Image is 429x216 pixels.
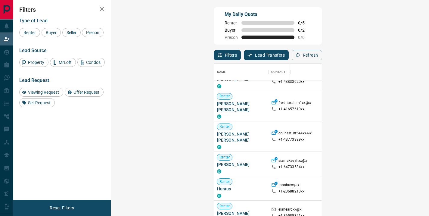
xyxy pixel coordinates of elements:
[217,169,221,174] div: condos.ca
[217,145,221,149] div: condos.ca
[65,88,104,97] div: Offer Request
[46,203,78,213] button: Reset Filters
[71,90,101,95] span: Offer Request
[57,60,74,65] span: MrLoft
[271,64,286,80] div: Contact
[225,35,238,40] span: Precon
[217,84,221,88] div: condos.ca
[217,114,221,119] div: condos.ca
[217,204,232,209] span: Renter
[26,90,61,95] span: Viewing Request
[278,79,305,84] p: +1- 43833620xx
[217,186,265,192] span: Huntus
[298,28,311,33] span: 0 / 2
[19,48,47,53] span: Lead Source
[278,137,305,142] p: +1- 43773399xx
[62,28,81,37] div: Seller
[225,11,311,18] p: My Daily Quota
[278,158,307,164] p: siamakseyfixx@x
[217,64,226,80] div: Name
[225,28,238,33] span: Buyer
[19,98,55,107] div: Sell Request
[44,30,59,35] span: Buyer
[214,64,268,80] div: Name
[50,58,76,67] div: MrLoft
[217,124,232,130] span: Renter
[19,88,63,97] div: Viewing Request
[225,20,238,25] span: Renter
[26,100,53,105] span: Sell Request
[217,101,265,113] span: [PERSON_NAME] [PERSON_NAME]
[278,183,299,189] p: tannhuxx@x
[84,60,103,65] span: Condos
[298,20,311,25] span: 0 / 5
[217,94,232,99] span: Renter
[217,194,221,198] div: condos.ca
[217,131,265,143] span: [PERSON_NAME] [PERSON_NAME]
[64,30,79,35] span: Seller
[19,6,105,13] h2: Filters
[217,155,232,160] span: Renter
[278,189,305,194] p: +1- 23688213xx
[82,28,104,37] div: Precon
[217,179,232,184] span: Renter
[278,164,305,170] p: +1- 64733534xx
[278,207,302,213] p: elahearcxx@x
[292,50,322,60] button: Refresh
[19,18,48,23] span: Type of Lead
[19,77,49,83] span: Lead Request
[19,28,40,37] div: Renter
[217,76,265,82] span: [PERSON_NAME]
[42,28,61,37] div: Buyer
[278,107,305,112] p: +1- 41657619xx
[77,58,105,67] div: Condos
[21,30,38,35] span: Renter
[26,60,46,65] span: Property
[298,35,311,40] span: 0 / 0
[278,131,312,137] p: onlinestuff544xx@x
[244,50,289,60] button: Lead Transfers
[84,30,101,35] span: Precon
[214,50,241,60] button: Filters
[19,58,48,67] div: Property
[278,100,311,107] p: freshtarahim1xx@x
[217,161,265,167] span: [PERSON_NAME]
